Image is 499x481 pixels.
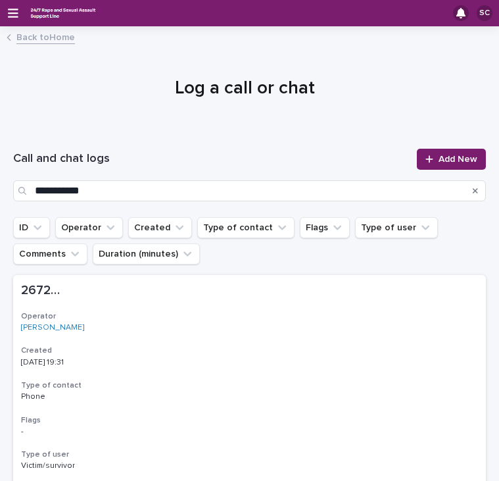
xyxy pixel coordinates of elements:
[13,76,476,101] h1: Log a call or chat
[477,5,492,21] div: SC
[300,217,350,238] button: Flags
[13,180,486,201] input: Search
[197,217,295,238] button: Type of contact
[21,358,103,367] p: [DATE] 19:31
[13,151,409,167] h1: Call and chat logs
[21,392,103,401] p: Phone
[417,149,486,170] a: Add New
[21,380,478,391] h3: Type of contact
[21,461,103,470] p: Victim/survivor
[128,217,192,238] button: Created
[21,449,478,460] h3: Type of user
[21,415,478,426] h3: Flags
[21,323,84,332] a: [PERSON_NAME]
[55,217,123,238] button: Operator
[93,243,200,265] button: Duration (minutes)
[16,29,75,44] a: Back toHome
[29,5,97,22] img: rhQMoQhaT3yELyF149Cw
[439,155,477,164] span: Add New
[21,345,478,356] h3: Created
[21,427,103,436] p: -
[21,311,478,322] h3: Operator
[21,280,65,298] p: 267236
[355,217,438,238] button: Type of user
[13,243,87,265] button: Comments
[13,217,50,238] button: ID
